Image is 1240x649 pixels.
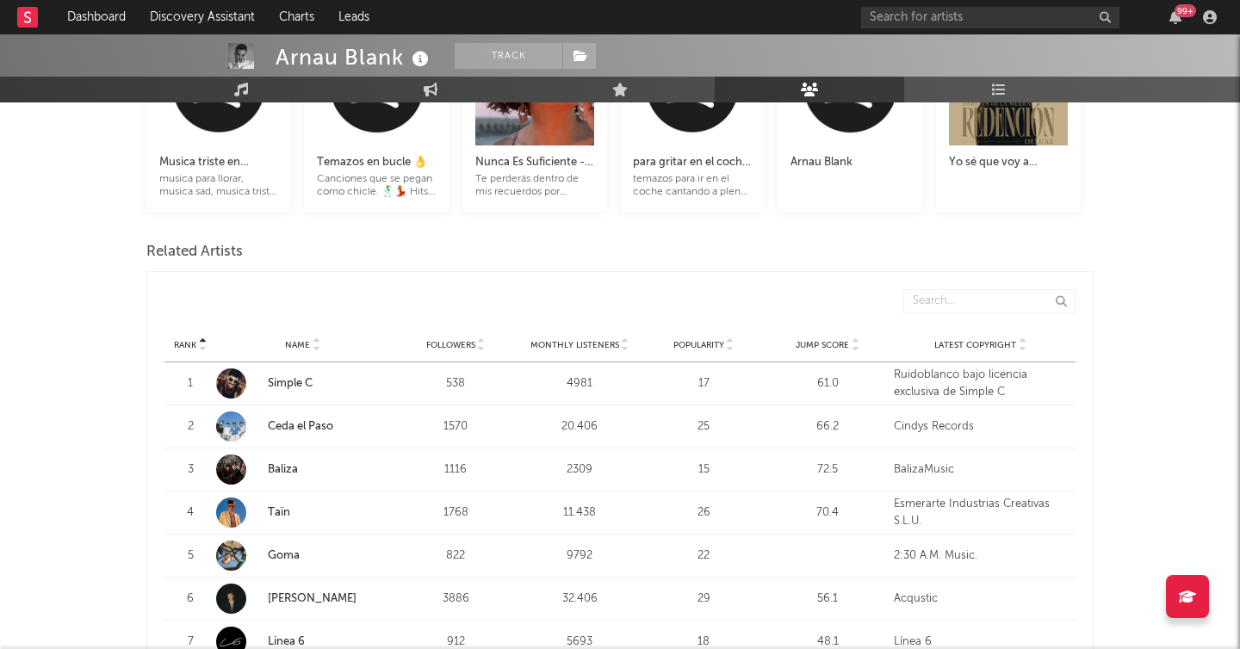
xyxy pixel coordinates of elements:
[268,378,313,389] a: Simple C
[934,340,1016,350] span: Latest Copyright
[646,504,761,522] div: 26
[268,636,305,647] a: Linea 6
[317,135,436,199] a: Temazos en bucle 👌Canciones que se pegan como chicle. 🕺💃 Hits conocidos y desconocidos del pop, r...
[770,590,885,608] div: 56.1
[894,547,1067,565] div: 2:30 A.M. Music.
[646,547,761,565] div: 22
[903,289,1076,313] input: Search...
[1175,4,1196,17] div: 99 +
[522,375,637,392] div: 4981
[894,496,1067,529] div: Esmerarte Industrias Creativas S.L.U.
[790,152,909,173] div: Arnau Blank
[646,590,761,608] div: 29
[268,507,290,518] a: Taïn
[455,43,562,69] button: Track
[633,135,752,199] a: para gritar en el coche 🚘temazos para ir en el coche cantando a pleno pulmón (actualizada regular...
[475,173,594,199] div: Te perderás dentro de mis recuerdos por haberme hecho llorar
[949,135,1068,186] a: Yo sé que voy a morirme Por eso bien loco vivo Frecuencia Los Dareyes de [GEOGRAPHIC_DATA]
[173,504,208,522] div: 4
[268,421,333,432] a: Ceda el Paso
[770,375,885,392] div: 61.0
[173,375,208,392] div: 1
[894,418,1067,436] div: Cindys Records
[398,375,513,392] div: 538
[398,547,513,565] div: 822
[633,152,752,173] div: para gritar en el coche 🚘
[268,593,356,604] a: [PERSON_NAME]
[522,418,637,436] div: 20.406
[159,135,278,199] a: Musica triste en español para llorar 😭musica para llorar, musica sad, musica triste, sad songs, m...
[522,590,637,608] div: 32.406
[146,242,243,263] span: Related Artists
[894,590,1067,608] div: Acqustic
[276,43,433,71] div: Arnau Blank
[646,375,761,392] div: 17
[216,454,389,485] a: Baliza
[522,504,637,522] div: 11.438
[173,461,208,479] div: 3
[522,547,637,565] div: 9792
[633,173,752,199] div: temazos para ir en el coche cantando a pleno pulmón (actualizada regularmente).
[159,152,278,173] div: Musica triste en español para llorar 😭
[159,173,278,199] div: musica para llorar, musica sad, musica triste, sad songs, musica sad para llorar, musica sad en i...
[770,461,885,479] div: 72.5
[522,461,637,479] div: 2309
[174,340,196,350] span: Rank
[268,464,298,475] a: Baliza
[770,504,885,522] div: 70.4
[475,152,594,173] div: Nunca Es Suficiente - Los Ángeles Azules, [PERSON_NAME] / Y tú te vas, jugando a enamorar
[398,418,513,436] div: 1570
[216,584,389,614] a: [PERSON_NAME]
[173,418,208,436] div: 2
[1169,10,1181,24] button: 99+
[646,418,761,436] div: 25
[317,152,436,173] div: Temazos en bucle 👌
[861,7,1119,28] input: Search for artists
[285,340,310,350] span: Name
[216,541,389,571] a: Goma
[894,461,1067,479] div: BalizaMusic
[475,135,594,199] a: Nunca Es Suficiente - Los Ángeles Azules, [PERSON_NAME] / Y tú te vas, jugando a enamorarTe perde...
[894,367,1067,400] div: Ruidoblanco bajo licencia exclusiva de Simple C
[216,498,389,528] a: Taïn
[173,590,208,608] div: 6
[216,411,389,442] a: Ceda el Paso
[770,418,885,436] div: 66.2
[268,550,300,561] a: Goma
[646,461,761,479] div: 15
[173,547,208,565] div: 5
[426,340,475,350] span: Followers
[216,368,389,399] a: Simple C
[796,340,849,350] span: Jump Score
[398,461,513,479] div: 1116
[398,504,513,522] div: 1768
[673,340,724,350] span: Popularity
[398,590,513,608] div: 3886
[317,173,436,199] div: Canciones que se pegan como chicle. 🕺💃 Hits conocidos y desconocidos del pop, rock y indie en cas...
[949,152,1068,173] div: Yo sé que voy a morirme Por eso bien loco vivo Frecuencia Los Dareyes de [GEOGRAPHIC_DATA]
[790,135,909,186] a: Arnau Blank
[530,340,619,350] span: Monthly Listeners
